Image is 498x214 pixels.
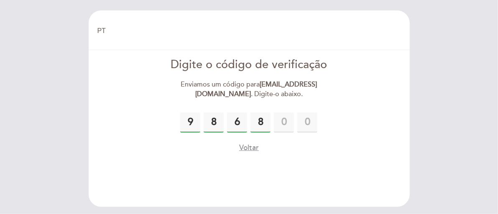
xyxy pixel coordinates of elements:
[227,112,247,132] input: 0
[195,80,317,98] strong: [EMAIL_ADDRESS][DOMAIN_NAME]
[250,112,271,132] input: 0
[153,57,345,73] div: Digite o código de verificação
[204,112,224,132] input: 0
[274,112,294,132] input: 0
[239,143,259,153] button: Voltar
[297,112,317,132] input: 0
[180,112,200,132] input: 0
[153,80,345,99] div: Enviamos um código para . Digite-o abaixo.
